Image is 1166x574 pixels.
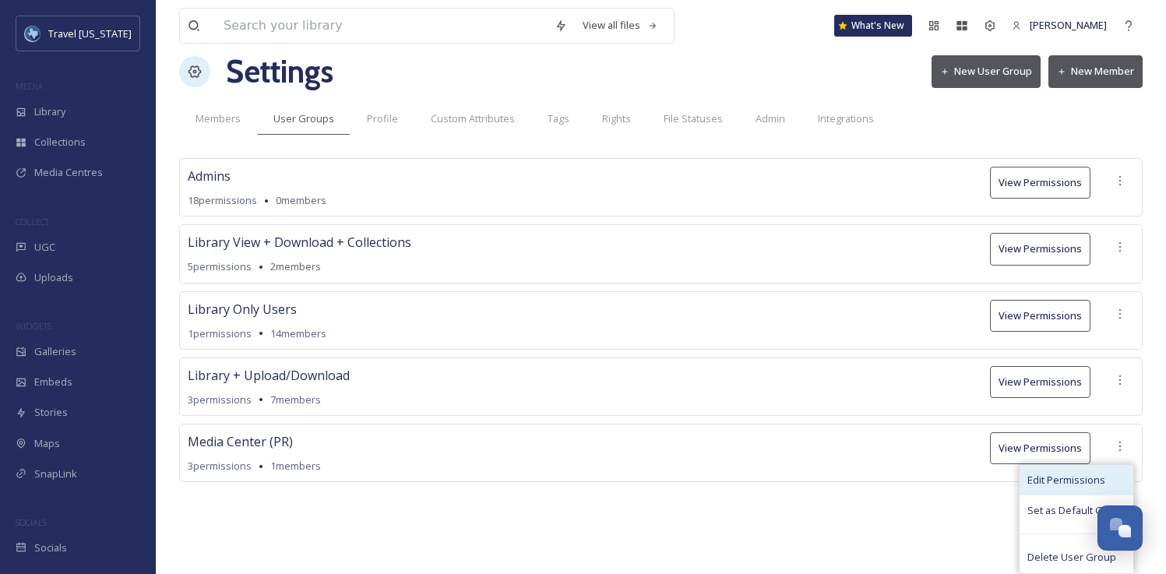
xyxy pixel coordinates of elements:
span: User Groups [273,111,334,126]
span: Rights [602,111,631,126]
span: Media Centres [34,165,103,180]
span: 2 members [270,259,321,274]
button: New Member [1048,55,1143,87]
span: 14 members [270,326,326,341]
input: Search your library [216,9,547,43]
span: Galleries [34,344,76,359]
span: Socials [34,541,67,555]
span: SOCIALS [16,516,47,528]
span: File Statuses [664,111,723,126]
span: 0 members [276,193,326,208]
span: Library Only Users [188,300,297,319]
span: Collections [34,135,86,150]
button: View Permissions [990,300,1090,332]
span: Library + Upload/Download [188,366,350,385]
span: Travel [US_STATE] [48,26,132,40]
h1: Settings [226,48,333,95]
span: Library View + Download + Collections [188,233,411,252]
a: View all files [575,10,666,40]
span: 7 members [270,393,321,407]
button: New User Group [932,55,1041,87]
span: Stories [34,405,68,420]
span: SnapLink [34,467,77,481]
span: Members [196,111,241,126]
span: MEDIA [16,80,43,92]
button: View Permissions [990,432,1090,464]
span: COLLECT [16,216,49,227]
span: Library [34,104,65,119]
span: Set as Default Group [1027,503,1125,518]
button: View Permissions [990,167,1090,199]
span: UGC [34,240,55,255]
span: Admins [188,167,231,185]
button: Open Chat [1097,505,1143,551]
span: Tags [548,111,569,126]
a: [PERSON_NAME] [1004,10,1115,40]
span: 5 permissions [188,259,252,274]
span: Integrations [818,111,874,126]
span: Admin [756,111,785,126]
span: Profile [367,111,398,126]
span: 3 permissions [188,393,252,407]
span: Embeds [34,375,72,389]
span: 1 members [270,459,321,474]
span: 1 permissions [188,326,252,341]
span: WIDGETS [16,320,51,332]
span: Uploads [34,270,73,285]
span: Media Center (PR) [188,432,293,451]
button: View Permissions [990,366,1090,398]
span: Edit Permissions [1027,473,1105,488]
a: What's New [834,15,912,37]
img: images%20%281%29.jpeg [25,26,41,41]
span: Maps [34,436,60,451]
span: 3 permissions [188,459,252,474]
span: Delete User Group [1027,550,1116,565]
span: Custom Attributes [431,111,515,126]
span: 18 permissions [188,193,257,208]
button: View Permissions [990,233,1090,265]
span: [PERSON_NAME] [1030,18,1107,32]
